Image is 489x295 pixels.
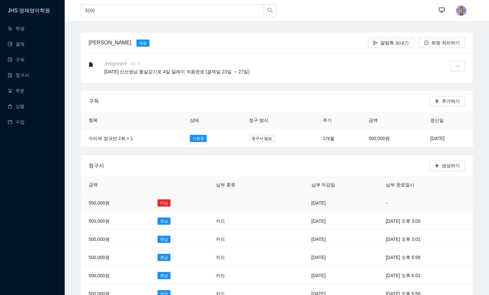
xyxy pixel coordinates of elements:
th: 금액 [81,176,150,194]
button: desktop [435,4,448,17]
span: 추가하기 [442,98,460,105]
td: - [378,194,473,212]
span: JHS영재영어 [104,61,130,67]
span: 완납 [158,218,170,225]
span: 사용중 [190,135,207,142]
td: [DATE] 오후 3:01 [378,230,473,248]
span: 알림톡 보내기 [380,39,409,46]
span: 완납 [158,236,170,243]
span: 완납 [158,254,170,261]
td: 500,000원 [81,194,150,212]
th: 청구 방식 [241,112,315,129]
span: plus [435,99,439,104]
a: file-done청구서 [8,73,29,78]
td: [DATE] [304,266,378,285]
input: 학생명 또는 보호자 핸드폰번호로 검색하세요 [81,4,264,17]
th: 상태 [182,112,241,129]
a: profile구독 [8,57,25,62]
span: 재원 [136,40,149,47]
span: send [373,41,378,46]
td: [DATE] 오후 5:56 [378,248,473,266]
th: 갱신일 [422,112,473,129]
a: calendar수업 [8,119,25,124]
button: plus추가하기 [429,96,465,106]
span: file [89,62,93,67]
td: 카드 [208,248,274,266]
td: [DATE] [304,230,378,248]
button: send알림톡 보내기 [368,38,414,48]
a: wallet결제 [8,41,25,47]
td: 수리부 정규반 2회 × 1 [81,129,182,147]
span: 완납 [158,272,170,279]
span: 생성하기 [442,162,460,169]
img: photo.jpg [456,6,466,16]
span: 4달 전 [130,62,141,66]
th: 납부 완료일시 [378,176,473,194]
span: search [267,7,273,14]
span: desktop [439,7,445,14]
a: team학생 [8,26,25,31]
div: 구독 [89,92,429,110]
th: 납부 종류 [208,176,274,194]
td: 1개월 [315,129,361,147]
span: ellipsis [455,64,460,69]
th: 항목 [81,112,182,129]
td: [DATE] [422,129,473,147]
td: 500,000원 [361,129,422,147]
span: plus [435,163,439,169]
span: 미납 [158,199,170,206]
span: export [424,41,429,46]
td: 500,000원 [81,212,150,230]
button: export퇴원 처리하기 [419,38,465,48]
th: 주기 [315,112,361,129]
td: 500,000원 [81,248,150,266]
td: 카드 [208,212,274,230]
th: 금액 [361,112,422,129]
p: [DATE] 신선생님 몸살감기로 4일 딜레이 적용완료 (결제일 23일 → 27일) [104,68,434,75]
a: shopping-cart주문 [8,88,25,93]
a: shopping상품 [8,104,25,109]
div: 청구서 [89,156,429,175]
button: plus생성하기 [429,160,465,171]
td: 카드 [208,266,274,285]
button: search [264,4,277,17]
th: 납부 마감일 [304,176,378,194]
td: 500,000원 [81,266,150,285]
span: 퇴원 처리하기 [431,39,460,46]
span: 청구서 발송 [249,135,275,142]
td: [DATE] 오후 6:01 [378,266,473,285]
td: [DATE] 오후 3:03 [378,212,473,230]
td: 500,000원 [81,230,150,248]
td: [DATE] [304,248,378,266]
button: ellipsis [450,61,465,71]
td: [DATE] [304,194,378,212]
td: [DATE] [304,212,378,230]
div: [PERSON_NAME] [86,39,134,47]
td: 카드 [208,230,274,248]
